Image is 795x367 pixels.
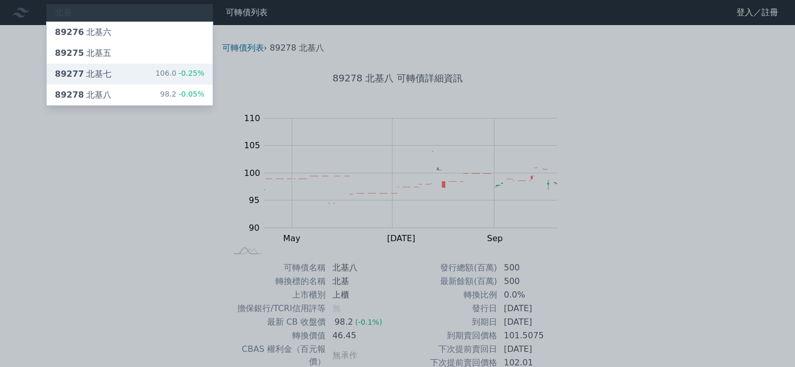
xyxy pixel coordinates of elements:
a: 89275北基五 [47,43,213,64]
span: 89275 [55,48,84,58]
div: 北基八 [55,89,111,101]
span: -0.25% [176,69,204,77]
a: 89277北基七 106.0-0.25% [47,64,213,85]
div: 北基六 [55,26,111,39]
div: 北基五 [55,47,111,60]
span: 89278 [55,90,84,100]
span: 89277 [55,69,84,79]
a: 89276北基六 [47,22,213,43]
div: 98.2 [160,89,204,101]
a: 89278北基八 98.2-0.05% [47,85,213,105]
span: -0.05% [176,90,204,98]
span: 89276 [55,27,84,37]
div: 106.0 [155,68,204,80]
div: 北基七 [55,68,111,80]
